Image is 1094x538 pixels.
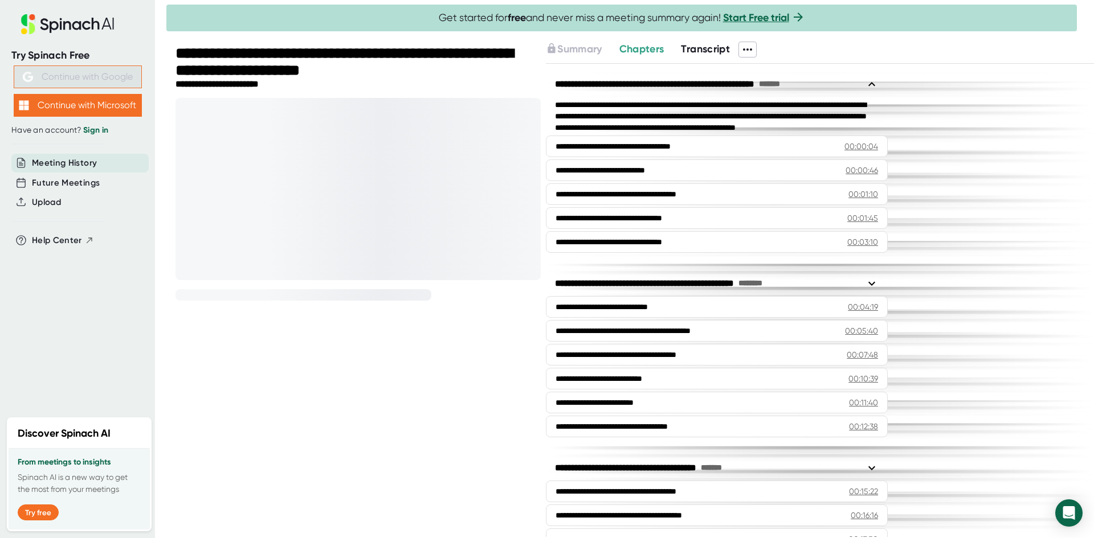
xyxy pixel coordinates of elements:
h2: Discover Spinach AI [18,426,111,441]
button: Meeting History [32,157,97,170]
div: 00:16:16 [851,510,878,521]
div: 00:15:22 [849,486,878,497]
button: Try free [18,504,59,520]
span: Help Center [32,234,82,247]
button: Chapters [619,42,664,57]
h3: From meetings to insights [18,458,141,467]
button: Summary [546,42,602,57]
p: Spinach AI is a new way to get the most from your meetings [18,471,141,495]
div: Try Spinach Free [11,49,144,62]
div: 00:11:40 [849,397,878,408]
div: Open Intercom Messenger [1055,499,1083,527]
div: 00:04:19 [848,301,878,313]
div: 00:00:04 [844,141,878,152]
button: Upload [32,196,61,209]
b: free [508,11,526,24]
div: 00:01:45 [847,212,878,224]
button: Transcript [681,42,730,57]
span: Chapters [619,43,664,55]
div: 00:12:38 [849,421,878,432]
div: Have an account? [11,125,144,135]
div: 00:01:10 [848,188,878,200]
div: Upgrade to access [546,42,619,58]
button: Help Center [32,234,94,247]
button: Continue with Microsoft [14,94,142,117]
button: Future Meetings [32,176,100,190]
div: 00:10:39 [848,373,878,384]
a: Sign in [83,125,108,135]
div: 00:07:48 [847,349,878,360]
div: 00:05:40 [845,325,878,336]
span: Get started for and never miss a meeting summary again! [439,11,805,24]
a: Start Free trial [723,11,789,24]
div: 00:00:46 [846,165,878,176]
button: Continue with Google [14,65,142,88]
span: Summary [557,43,602,55]
span: Transcript [681,43,730,55]
div: 00:03:10 [847,236,878,248]
img: Aehbyd4JwY73AAAAAElFTkSuQmCC [23,72,33,82]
